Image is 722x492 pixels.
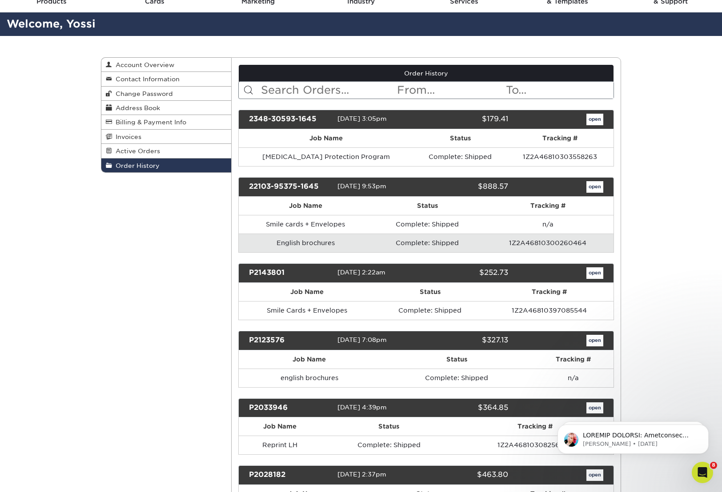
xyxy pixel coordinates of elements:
a: Account Overview [101,58,231,72]
td: Smile Cards + Envelopes [239,301,375,320]
a: open [586,402,603,414]
div: P2033946 [242,402,337,414]
th: Tracking # [457,417,614,436]
span: [DATE] 7:08pm [337,336,387,343]
a: open [586,181,603,193]
td: Complete: Shipped [321,436,456,454]
th: Status [373,197,482,215]
th: Status [321,417,456,436]
span: [DATE] 9:53pm [337,183,386,190]
th: Tracking # [533,350,614,369]
div: $888.57 [419,181,514,193]
input: To... [505,82,614,99]
iframe: Intercom notifications message [544,406,722,468]
th: Job Name [239,129,414,147]
a: Address Book [101,101,231,115]
td: [MEDICAL_DATA] Protection Program [239,147,414,166]
th: Tracking # [482,197,614,215]
th: Status [380,350,533,369]
a: Contact Information [101,72,231,86]
span: 8 [710,462,717,469]
th: Job Name [239,350,381,369]
td: 1Z2A46810300260464 [482,234,614,252]
td: Complete: Shipped [373,234,482,252]
div: $364.85 [419,402,514,414]
span: [DATE] 4:39pm [337,404,387,411]
span: [DATE] 2:37pm [337,471,386,478]
div: $463.80 [419,469,514,481]
td: Complete: Shipped [380,369,533,387]
a: Active Orders [101,144,231,158]
span: Invoices [112,133,141,140]
span: Billing & Payment Info [112,119,186,126]
th: Tracking # [507,129,614,147]
td: Complete: Shipped [414,147,506,166]
a: open [586,114,603,125]
td: Smile cards + Envelopes [239,215,373,234]
span: [DATE] 3:05pm [337,115,387,122]
a: Invoices [101,130,231,144]
span: [DATE] 2:22am [337,269,385,276]
td: n/a [482,215,614,234]
div: $252.73 [419,267,514,279]
td: Complete: Shipped [373,215,482,234]
th: Job Name [239,283,375,301]
th: Status [375,283,485,301]
a: Order History [239,65,614,82]
td: English brochures [239,234,373,252]
iframe: Google Customer Reviews [2,465,76,489]
th: Tracking # [485,283,614,301]
td: Reprint LH [239,436,321,454]
td: 1Z2A46810397085544 [485,301,614,320]
div: P2028182 [242,469,337,481]
a: Billing & Payment Info [101,115,231,129]
span: Address Book [112,104,160,111]
a: open [586,267,603,279]
div: 2348-30593-1645 [242,114,337,125]
td: 1Z2A46810308256384 [457,436,614,454]
a: Change Password [101,87,231,101]
div: $179.41 [419,114,514,125]
a: open [586,335,603,346]
span: Contact Information [112,75,180,83]
th: Job Name [239,417,321,436]
div: 22103-95375-1645 [242,181,337,193]
td: Complete: Shipped [375,301,485,320]
iframe: Intercom live chat [692,462,713,483]
span: Account Overview [112,61,174,68]
div: $327.13 [419,335,514,346]
div: P2143801 [242,267,337,279]
input: From... [396,82,505,99]
div: P2123576 [242,335,337,346]
a: Order History [101,159,231,172]
input: Search Orders... [260,82,397,99]
a: open [586,469,603,481]
td: n/a [533,369,614,387]
td: english brochures [239,369,381,387]
th: Status [414,129,506,147]
span: Active Orders [112,147,160,155]
td: 1Z2A46810303558263 [507,147,614,166]
span: Order History [112,162,160,169]
span: Change Password [112,90,173,97]
th: Job Name [239,197,373,215]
